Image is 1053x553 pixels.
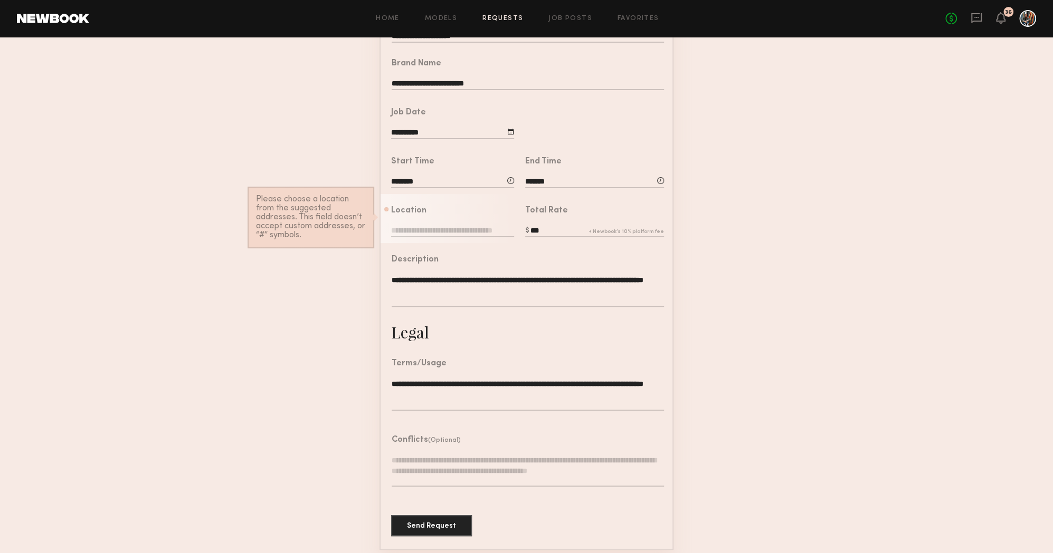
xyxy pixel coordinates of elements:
[391,322,429,343] div: Legal
[1005,9,1012,15] div: 36
[392,256,439,264] div: Description
[391,515,472,536] button: Send Request
[548,15,592,22] a: Job Posts
[392,360,447,368] div: Terms/Usage
[392,60,441,68] div: Brand Name
[376,15,400,22] a: Home
[391,109,426,117] div: Job Date
[525,207,568,215] div: Total Rate
[256,195,366,240] div: Please choose a location from the suggested addresses. This field doesn’t accept custom addresses...
[482,15,523,22] a: Requests
[618,15,659,22] a: Favorites
[392,436,461,444] header: Conflicts
[425,15,457,22] a: Models
[391,207,426,215] div: Location
[525,158,562,166] div: End Time
[428,437,461,443] span: (Optional)
[391,158,434,166] div: Start Time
